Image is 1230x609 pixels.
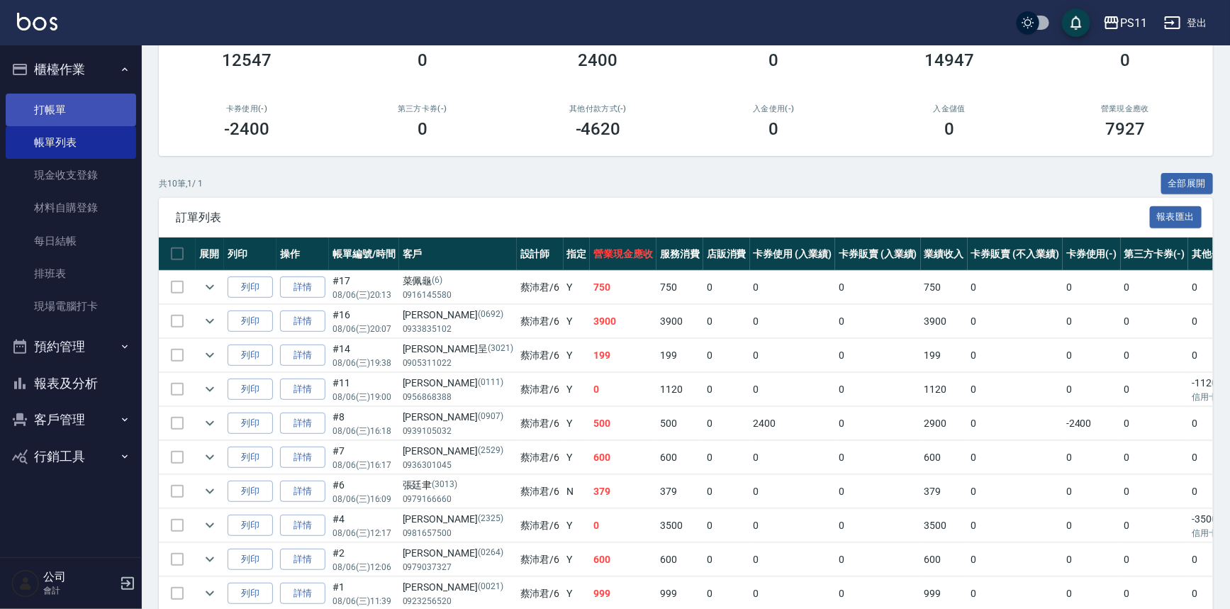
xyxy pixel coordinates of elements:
td: 600 [921,441,968,474]
td: 379 [656,475,703,508]
h3: 0 [418,119,427,139]
td: 750 [656,271,703,304]
h3: 0 [768,50,778,70]
td: 0 [750,271,836,304]
td: 0 [750,441,836,474]
div: 張廷聿 [403,478,513,493]
a: 現場電腦打卡 [6,290,136,323]
td: 0 [1121,475,1189,508]
p: 08/06 (三) 16:18 [332,425,396,437]
p: 08/06 (三) 12:06 [332,561,396,574]
button: PS11 [1097,9,1153,38]
h2: 營業現金應收 [1054,104,1196,113]
th: 列印 [224,238,276,271]
td: 0 [703,305,750,338]
td: Y [564,305,591,338]
td: #6 [329,475,399,508]
td: 2400 [750,407,836,440]
button: 列印 [228,515,273,537]
td: #7 [329,441,399,474]
td: 0 [750,509,836,542]
td: 蔡沛君 /6 [517,475,564,508]
p: (0907) [478,410,503,425]
a: 打帳單 [6,94,136,126]
th: 卡券使用(-) [1063,238,1121,271]
p: 0936301045 [403,459,513,471]
h3: -4620 [576,119,621,139]
td: 0 [1121,543,1189,576]
p: 0979166660 [403,493,513,505]
td: 0 [703,509,750,542]
th: 卡券販賣 (入業績) [835,238,921,271]
p: 08/06 (三) 16:17 [332,459,396,471]
td: 0 [1063,543,1121,576]
button: 列印 [228,276,273,298]
h3: 12547 [222,50,272,70]
td: 0 [750,305,836,338]
h3: 0 [768,119,778,139]
th: 指定 [564,238,591,271]
a: 排班表 [6,257,136,290]
td: 0 [835,305,921,338]
td: 500 [590,407,656,440]
p: 08/06 (三) 19:38 [332,357,396,369]
td: 0 [703,407,750,440]
td: #14 [329,339,399,372]
td: 0 [968,339,1063,372]
td: 0 [835,475,921,508]
td: 1120 [656,373,703,406]
td: 0 [968,373,1063,406]
td: Y [564,373,591,406]
td: 0 [1121,407,1189,440]
td: 0 [1121,305,1189,338]
td: Y [564,509,591,542]
h3: 0 [1120,50,1130,70]
td: 0 [703,475,750,508]
button: 列印 [228,413,273,435]
div: [PERSON_NAME] [403,512,513,527]
td: 0 [1063,509,1121,542]
td: 蔡沛君 /6 [517,339,564,372]
h3: 0 [418,50,427,70]
button: expand row [199,549,220,570]
button: 報表匯出 [1150,206,1202,228]
a: 現金收支登錄 [6,159,136,191]
a: 詳情 [280,379,325,401]
td: 0 [968,407,1063,440]
td: 0 [835,339,921,372]
p: (3021) [488,342,513,357]
button: expand row [199,515,220,536]
td: 0 [750,373,836,406]
td: -2400 [1063,407,1121,440]
p: (0264) [478,546,503,561]
a: 詳情 [280,583,325,605]
td: Y [564,407,591,440]
h2: 入金使用(-) [703,104,844,113]
button: expand row [199,413,220,434]
p: 08/06 (三) 20:13 [332,289,396,301]
p: 08/06 (三) 11:39 [332,595,396,608]
td: 蔡沛君 /6 [517,509,564,542]
td: 0 [1063,475,1121,508]
p: (2529) [478,444,503,459]
button: 報表及分析 [6,365,136,402]
h2: 第三方卡券(-) [352,104,493,113]
th: 帳單編號/時間 [329,238,399,271]
button: expand row [199,481,220,502]
td: 600 [590,543,656,576]
h3: 7927 [1105,119,1145,139]
div: [PERSON_NAME] [403,444,513,459]
td: 500 [656,407,703,440]
td: 750 [921,271,968,304]
img: Logo [17,13,57,30]
p: 0933835102 [403,323,513,335]
a: 詳情 [280,276,325,298]
td: 0 [968,475,1063,508]
p: 08/06 (三) 12:17 [332,527,396,540]
a: 詳情 [280,481,325,503]
td: 600 [656,543,703,576]
td: 蔡沛君 /6 [517,543,564,576]
td: 3900 [921,305,968,338]
th: 卡券販賣 (不入業績) [968,238,1063,271]
button: save [1062,9,1090,37]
